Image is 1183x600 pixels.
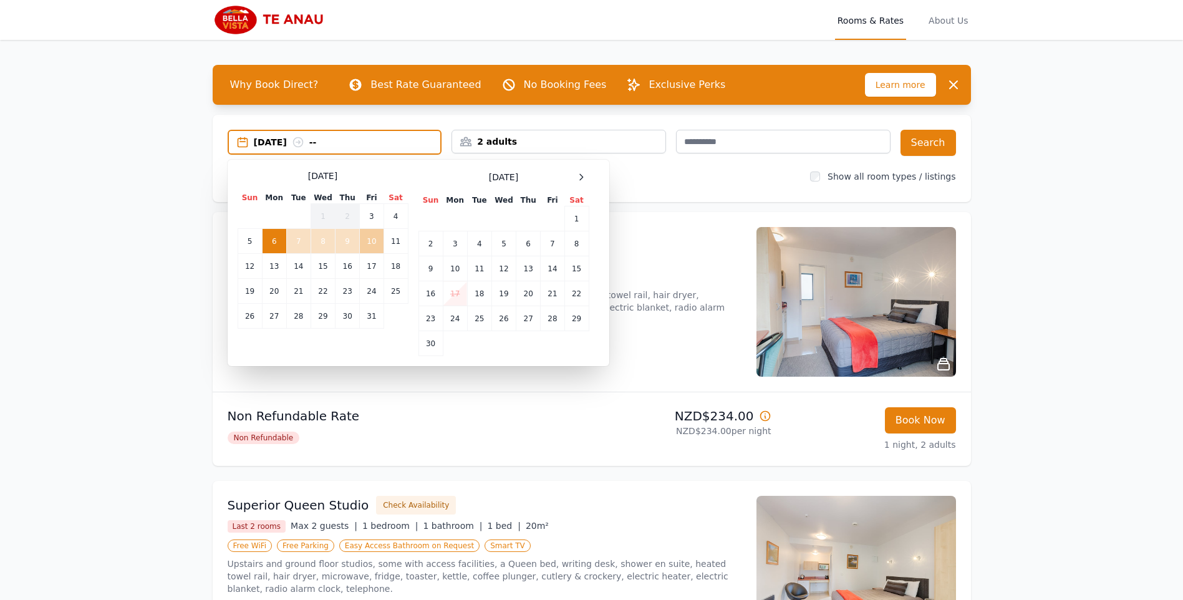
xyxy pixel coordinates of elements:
td: 4 [467,231,491,256]
span: Smart TV [485,540,531,552]
td: 8 [311,229,335,254]
span: [DATE] [308,170,337,182]
td: 19 [238,279,262,304]
th: Tue [467,195,491,206]
td: 18 [384,254,408,279]
td: 20 [516,281,541,306]
h3: Superior Queen Studio [228,496,369,514]
td: 5 [491,231,516,256]
td: 13 [262,254,286,279]
td: 1 [311,204,335,229]
span: Last 2 rooms [228,520,286,533]
td: 20 [262,279,286,304]
td: 11 [384,229,408,254]
p: Upstairs and ground floor studios, some with access facilities, a Queen bed, writing desk, shower... [228,558,741,595]
th: Mon [443,195,467,206]
p: NZD$234.00 per night [597,425,771,437]
th: Sat [564,195,589,206]
td: 9 [336,229,360,254]
td: 24 [360,279,384,304]
td: 30 [336,304,360,329]
td: 10 [443,256,467,281]
td: 3 [443,231,467,256]
td: 19 [491,281,516,306]
td: 22 [311,279,335,304]
td: 16 [418,281,443,306]
td: 31 [360,304,384,329]
td: 5 [238,229,262,254]
td: 17 [360,254,384,279]
td: 11 [467,256,491,281]
td: 8 [564,231,589,256]
span: Learn more [865,73,936,97]
span: 1 bathroom | [423,521,482,531]
p: Non Refundable Rate [228,407,587,425]
span: 1 bed | [488,521,521,531]
td: 23 [336,279,360,304]
span: Free Parking [277,540,334,552]
td: 26 [238,304,262,329]
td: 14 [541,256,564,281]
td: 26 [491,306,516,331]
div: [DATE] -- [254,136,441,148]
td: 18 [467,281,491,306]
td: 12 [238,254,262,279]
th: Wed [311,192,335,204]
span: 20m² [526,521,549,531]
span: Free WiFi [228,540,273,552]
td: 15 [564,256,589,281]
img: Bella Vista Te Anau [213,5,333,35]
td: 6 [516,231,541,256]
span: Easy Access Bathroom on Request [339,540,480,552]
td: 9 [418,256,443,281]
td: 16 [336,254,360,279]
span: Why Book Direct? [220,72,329,97]
p: 1 night, 2 adults [781,438,956,451]
td: 25 [384,279,408,304]
td: 14 [286,254,311,279]
td: 29 [564,306,589,331]
th: Sun [418,195,443,206]
td: 15 [311,254,335,279]
td: 1 [564,206,589,231]
p: No Booking Fees [524,77,607,92]
button: Book Now [885,407,956,433]
p: NZD$234.00 [597,407,771,425]
td: 28 [541,306,564,331]
button: Search [901,130,956,156]
td: 21 [286,279,311,304]
td: 2 [418,231,443,256]
th: Mon [262,192,286,204]
td: 24 [443,306,467,331]
td: 3 [360,204,384,229]
td: 23 [418,306,443,331]
td: 10 [360,229,384,254]
td: 30 [418,331,443,356]
span: Non Refundable [228,432,300,444]
th: Fri [360,192,384,204]
td: 29 [311,304,335,329]
th: Sun [238,192,262,204]
span: Max 2 guests | [291,521,357,531]
td: 7 [286,229,311,254]
th: Wed [491,195,516,206]
th: Sat [384,192,408,204]
td: 13 [516,256,541,281]
th: Tue [286,192,311,204]
td: 28 [286,304,311,329]
td: 21 [541,281,564,306]
td: 7 [541,231,564,256]
label: Show all room types / listings [828,172,955,181]
p: Exclusive Perks [649,77,725,92]
td: 6 [262,229,286,254]
td: 25 [467,306,491,331]
td: 22 [564,281,589,306]
div: 2 adults [452,135,665,148]
td: 2 [336,204,360,229]
td: 27 [262,304,286,329]
span: [DATE] [489,171,518,183]
td: 12 [491,256,516,281]
td: 4 [384,204,408,229]
th: Thu [336,192,360,204]
span: 1 bedroom | [362,521,418,531]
